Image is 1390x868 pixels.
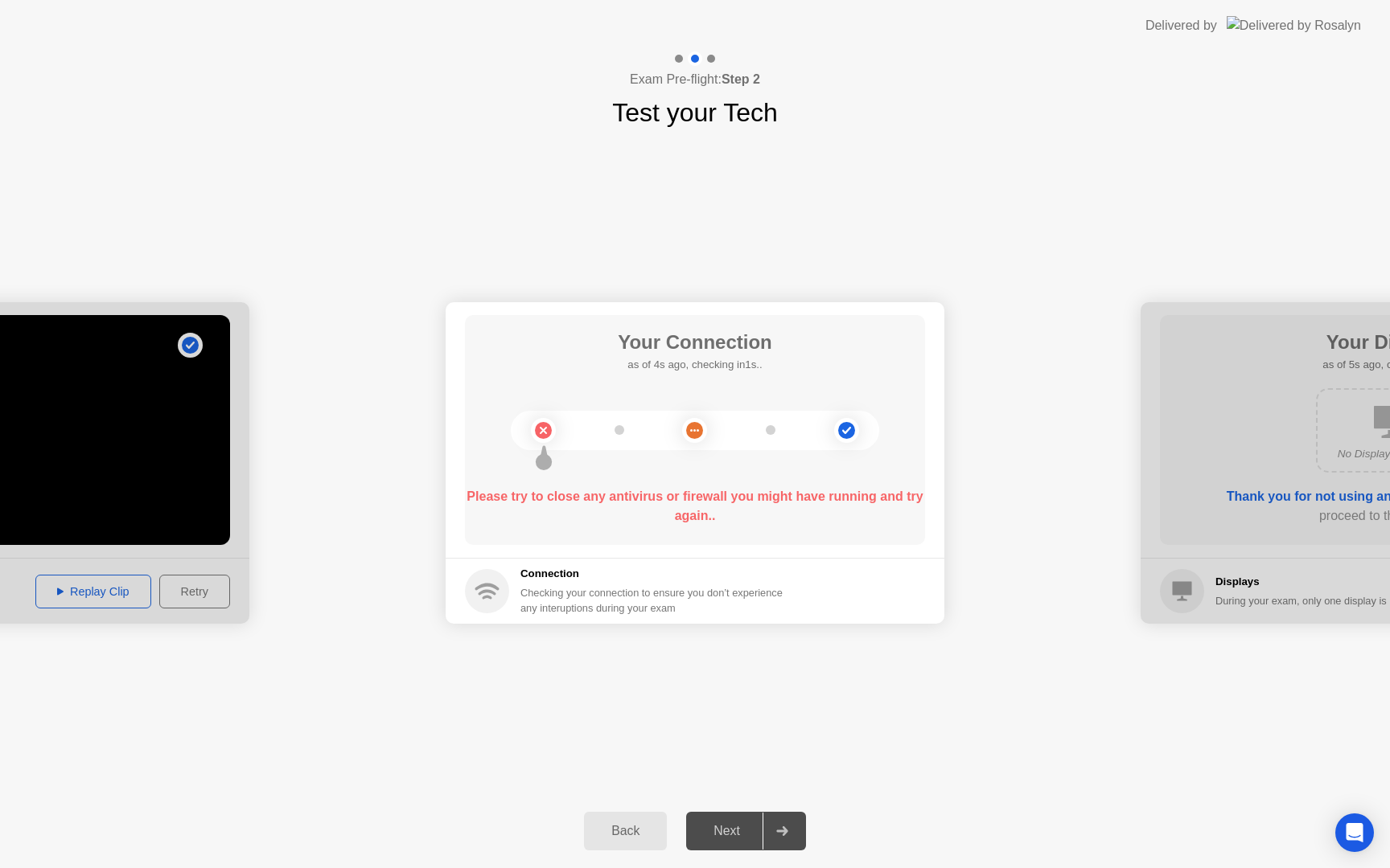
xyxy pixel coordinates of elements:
h5: as of 4s ago, checking in1s.. [618,357,772,373]
h1: Your Connection [618,328,772,357]
div: Back [589,824,662,838]
b: Please try to close any antivirus or firewall you might have running and try again.. [467,489,923,522]
div: Delivered by [1145,16,1217,35]
h4: Exam Pre-flight: [630,70,760,89]
div: Next [691,824,763,838]
button: Back [584,812,667,850]
h5: Connection [520,566,792,582]
img: Delivered by Rosalyn [1227,16,1361,35]
button: Next [686,812,806,850]
div: Open Intercom Messenger [1335,813,1374,852]
b: Step 2 [722,72,760,86]
h1: Test your Tech [612,93,778,132]
div: Checking your connection to ensure you don’t experience any interuptions during your exam [520,585,792,616]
